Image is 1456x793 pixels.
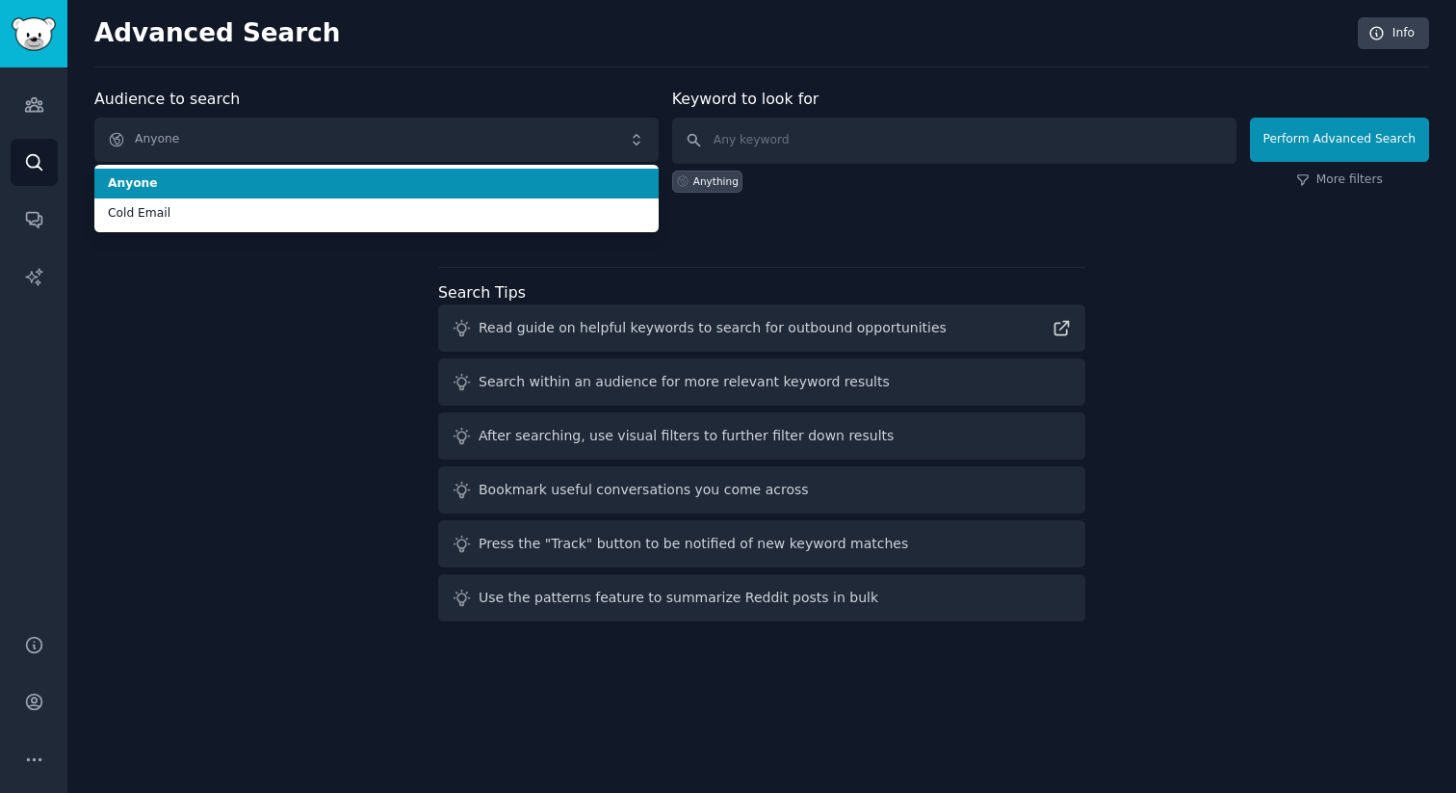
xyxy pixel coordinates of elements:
span: Cold Email [108,205,645,223]
label: Search Tips [438,283,526,302]
div: Search within an audience for more relevant keyword results [479,372,890,392]
span: Anyone [108,175,645,193]
div: Bookmark useful conversations you come across [479,480,809,500]
div: After searching, use visual filters to further filter down results [479,426,894,446]
button: Anyone [94,118,659,162]
ul: Anyone [94,165,659,232]
h2: Advanced Search [94,18,1347,49]
div: Read guide on helpful keywords to search for outbound opportunities [479,318,947,338]
input: Any keyword [672,118,1236,164]
div: Press the "Track" button to be notified of new keyword matches [479,534,908,554]
label: Audience to search [94,90,240,108]
label: Keyword to look for [672,90,819,108]
button: Perform Advanced Search [1250,118,1429,162]
img: GummySearch logo [12,17,56,51]
a: More filters [1296,172,1383,189]
div: Use the patterns feature to summarize Reddit posts in bulk [479,588,878,608]
div: Anything [693,174,739,188]
a: Info [1358,17,1429,50]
